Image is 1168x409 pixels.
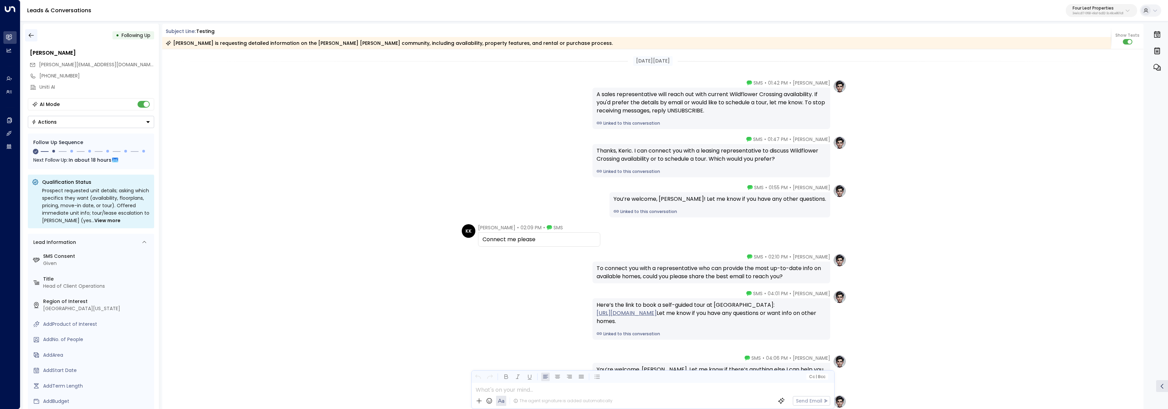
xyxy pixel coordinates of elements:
div: Button group with a nested menu [28,116,154,128]
a: Linked to this conversation [597,120,826,126]
span: [PERSON_NAME] [793,184,830,191]
span: SMS [753,136,763,143]
span: • [765,79,766,86]
span: Show Texts [1115,32,1139,38]
span: [PERSON_NAME] [793,253,830,260]
div: [PHONE_NUMBER] [39,72,154,79]
a: Leads & Conversations [27,6,91,14]
div: Next Follow Up: [33,156,149,164]
img: profile-logo.png [833,355,846,368]
span: [PERSON_NAME] [793,79,830,86]
button: Actions [28,116,154,128]
span: 01:42 PM [768,79,788,86]
span: 02:10 PM [768,253,788,260]
span: • [764,136,766,143]
span: [PERSON_NAME] [793,355,830,361]
label: Region of Interest [43,298,151,305]
span: 04:01 PM [768,290,788,297]
span: View more [94,217,121,224]
span: 04:06 PM [766,355,788,361]
span: • [789,355,791,361]
span: • [789,184,791,191]
div: AI Mode [40,101,60,108]
label: SMS Consent [43,253,151,260]
div: [PERSON_NAME] is requesting detailed information on the [PERSON_NAME] [PERSON_NAME] community, in... [166,40,613,47]
div: You’re welcome, [PERSON_NAME]. Let me know if there’s anything else I can help you with. [597,366,826,382]
span: • [764,290,766,297]
div: Prospect requested unit details; asking which specifics they want (availability, floorplans, pric... [42,187,150,224]
div: AddStart Date [43,367,151,374]
img: profile-logo.png [833,290,846,304]
span: [PERSON_NAME][EMAIL_ADDRESS][DOMAIN_NAME] [39,61,155,68]
span: SMS [553,224,563,231]
p: Qualification Status [42,179,150,185]
div: Lead Information [31,239,76,246]
span: SMS [754,253,763,260]
p: 34e1cd17-0f68-49af-bd32-3c48ce8611d1 [1073,12,1124,15]
span: [PERSON_NAME] [478,224,515,231]
div: A sales representative will reach out with current Wildflower Crossing availability. If you'd pre... [597,90,826,115]
img: profile-logo.png [833,79,846,93]
span: • [765,184,767,191]
span: • [763,355,764,361]
div: [GEOGRAPHIC_DATA][US_STATE] [43,305,151,312]
span: • [789,253,791,260]
span: SMS [754,184,764,191]
img: profile-logo.png [833,395,846,408]
div: Uniti AI [39,84,154,91]
span: • [517,224,519,231]
span: • [789,79,791,86]
span: SMS [751,355,761,361]
div: KK [462,224,475,238]
a: Linked to this conversation [597,331,826,337]
a: Linked to this conversation [597,168,826,175]
div: Follow Up Sequence [33,139,149,146]
div: AddTerm Length [43,383,151,390]
span: Subject Line: [166,28,196,35]
button: Redo [486,373,494,381]
div: To connect you with a representative who can provide the most up-to-date info on available homes,... [597,264,826,281]
div: Head of Client Operations [43,283,151,290]
div: Actions [32,119,57,125]
div: You’re welcome, [PERSON_NAME]! Let me know if you have any other questions. [614,195,826,203]
label: Title [43,275,151,283]
span: [PERSON_NAME] [793,136,830,143]
span: SMS [753,290,763,297]
div: Here’s the link to book a self-guided tour at [GEOGRAPHIC_DATA]: Let me know if you have any ques... [597,301,826,325]
img: profile-logo.png [833,136,846,149]
div: Thanks, Keric. I can connect you with a leasing representative to discuss Wildflower Crossing ava... [597,147,826,163]
button: Cc|Bcc [806,374,828,380]
div: The agent signature is added automatically [513,398,613,404]
span: SMS [753,79,763,86]
span: | [816,374,817,379]
span: 01:55 PM [769,184,788,191]
span: Following Up [122,32,150,39]
div: AddProduct of Interest [43,321,151,328]
div: Given [43,260,151,267]
a: [URL][DOMAIN_NAME] [597,309,657,317]
div: AddNo. of People [43,336,151,343]
div: AddArea [43,352,151,359]
span: In about 18 hours [69,156,111,164]
span: 02:09 PM [521,224,542,231]
div: [PERSON_NAME] [30,49,154,57]
button: Four Leaf Properties34e1cd17-0f68-49af-bd32-3c48ce8611d1 [1066,4,1137,17]
button: Undo [474,373,482,381]
span: 01:47 PM [768,136,788,143]
span: • [765,253,767,260]
p: Four Leaf Properties [1073,6,1124,10]
span: • [789,136,791,143]
div: [DATE][DATE] [633,56,673,66]
span: • [789,290,791,297]
div: • [116,29,119,41]
div: AddBudget [43,398,151,405]
span: Cc Bcc [809,374,825,379]
span: kerric@getuniti.com [39,61,154,68]
span: • [543,224,545,231]
span: [PERSON_NAME] [793,290,830,297]
img: profile-logo.png [833,253,846,267]
div: testing [196,28,215,35]
a: Linked to this conversation [614,209,826,215]
div: Connect me please [482,235,596,244]
img: profile-logo.png [833,184,846,198]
